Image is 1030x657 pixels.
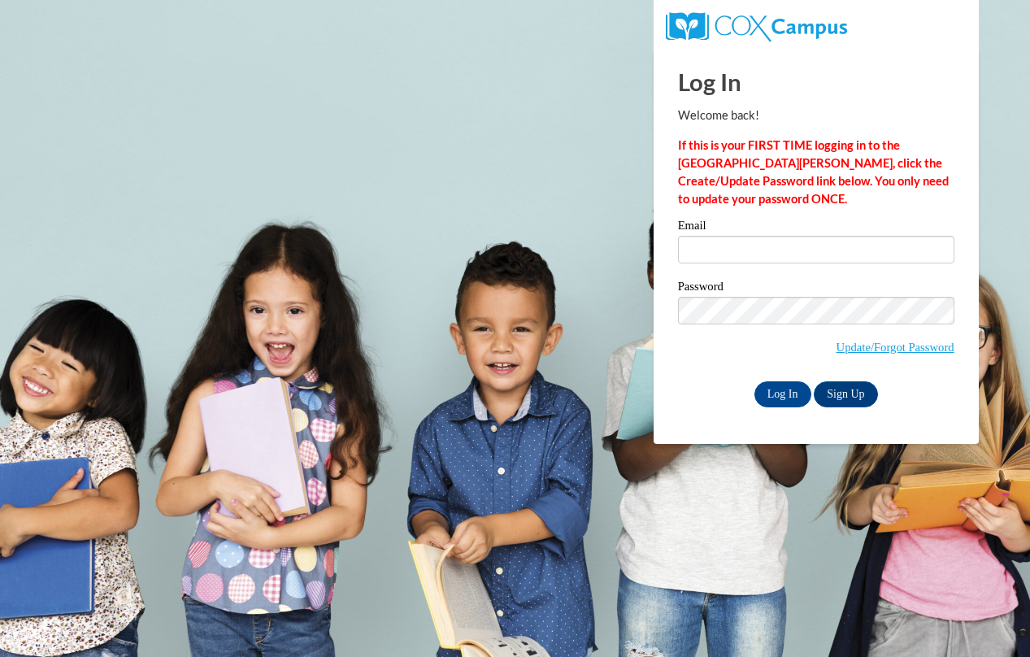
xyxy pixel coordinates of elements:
p: Welcome back! [678,107,954,124]
input: Log In [754,381,811,407]
img: COX Campus [666,12,847,41]
strong: If this is your FIRST TIME logging in to the [GEOGRAPHIC_DATA][PERSON_NAME], click the Create/Upd... [678,138,949,206]
a: COX Campus [666,19,847,33]
a: Sign Up [814,381,877,407]
label: Email [678,220,954,236]
a: Update/Forgot Password [837,341,954,354]
label: Password [678,281,954,297]
h1: Log In [678,65,954,98]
